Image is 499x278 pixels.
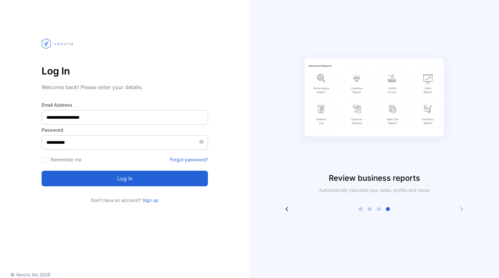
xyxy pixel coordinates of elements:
p: Log In [42,63,208,79]
p: Automatically calculate your sales, profits and taxes [312,187,437,193]
p: Don't have an account? [42,197,208,204]
iframe: LiveChat chat widget [472,251,499,278]
label: Email Address [42,101,208,108]
label: Remember me [51,157,82,162]
label: Password [42,126,208,133]
p: Review business reports [249,172,499,184]
img: slider image [293,26,455,172]
a: Sign up [141,197,159,203]
p: Welcome back! Please enter your details. [42,83,208,91]
a: Forgot password? [170,156,208,163]
button: Log in [42,171,208,186]
img: vencru logo [42,26,74,61]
